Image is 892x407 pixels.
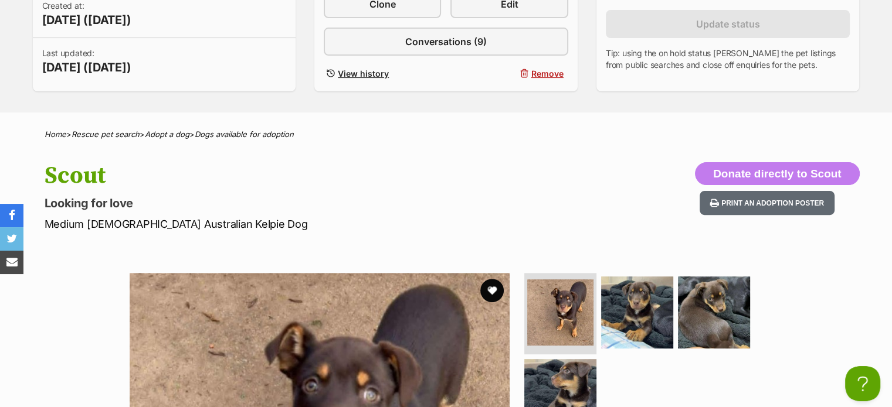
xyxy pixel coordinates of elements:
[15,130,877,139] div: > > >
[42,12,131,28] span: [DATE] ([DATE])
[167,1,175,9] img: adc.png
[72,129,140,139] a: Rescue pet search
[527,279,593,346] img: Photo of Scout
[845,366,880,401] iframe: Help Scout Beacon - Open
[678,276,750,348] img: Photo of Scout
[695,162,860,186] button: Donate directly to Scout
[324,28,568,56] a: Conversations (9)
[45,216,541,232] p: Medium [DEMOGRAPHIC_DATA] Australian Kelpie Dog
[601,276,673,348] img: Photo of Scout
[145,129,189,139] a: Adopt a dog
[324,65,441,82] a: View history
[606,10,850,38] button: Update status
[480,279,504,302] button: favourite
[696,17,760,31] span: Update status
[606,47,850,71] p: Tip: using the on hold status [PERSON_NAME] the pet listings from public searches and close off e...
[42,47,131,76] p: Last updated:
[700,191,835,215] button: Print an adoption poster
[450,65,568,82] button: Remove
[195,129,294,139] a: Dogs available for adoption
[42,59,131,76] span: [DATE] ([DATE])
[45,195,541,211] p: Looking for love
[531,67,564,80] span: Remove
[45,129,66,139] a: Home
[338,67,389,80] span: View history
[405,35,487,49] span: Conversations (9)
[45,162,541,189] h1: Scout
